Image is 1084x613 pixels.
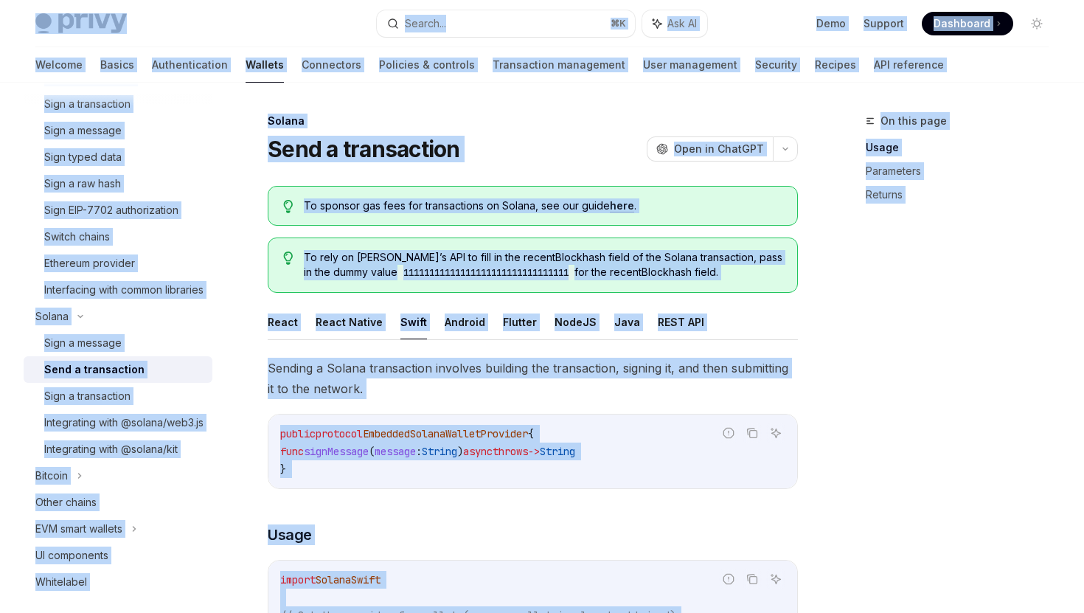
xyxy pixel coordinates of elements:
[24,542,212,569] a: UI components
[445,305,485,339] button: Android
[405,15,446,32] div: Search...
[614,305,640,339] button: Java
[540,445,575,458] span: String
[24,144,212,170] a: Sign typed data
[44,254,135,272] div: Ethereum provider
[316,427,363,440] span: protocol
[35,13,127,34] img: light logo
[268,114,798,128] div: Solana
[369,445,375,458] span: (
[44,334,122,352] div: Sign a message
[610,199,634,212] a: here
[866,183,1060,207] a: Returns
[268,136,460,162] h1: Send a transaction
[528,445,540,458] span: ->
[642,10,707,37] button: Ask AI
[457,445,463,458] span: )
[463,445,493,458] span: async
[35,493,97,511] div: Other chains
[397,266,574,280] code: 11111111111111111111111111111111
[667,16,697,31] span: Ask AI
[766,569,785,589] button: Ask AI
[283,252,293,265] svg: Tip
[44,414,204,432] div: Integrating with @solana/web3.js
[280,427,316,440] span: public
[24,489,212,516] a: Other chains
[493,445,528,458] span: throws
[280,463,286,476] span: }
[658,305,704,339] button: REST API
[864,16,904,31] a: Support
[24,224,212,250] a: Switch chains
[44,228,110,246] div: Switch chains
[866,136,1060,159] a: Usage
[44,122,122,139] div: Sign a message
[24,383,212,409] a: Sign a transaction
[416,445,422,458] span: :
[35,467,68,485] div: Bitcoin
[611,18,626,30] span: ⌘ K
[304,198,782,213] span: To sponsor gas fees for transactions on Solana, see our guide .
[24,356,212,383] a: Send a transaction
[643,47,737,83] a: User management
[24,569,212,595] a: Whitelabel
[24,409,212,436] a: Integrating with @solana/web3.js
[743,569,762,589] button: Copy the contents from the code block
[1025,12,1049,35] button: Toggle dark mode
[880,112,947,130] span: On this page
[503,305,537,339] button: Flutter
[528,427,534,440] span: {
[100,47,134,83] a: Basics
[35,308,69,325] div: Solana
[493,47,625,83] a: Transaction management
[44,148,122,166] div: Sign typed data
[377,10,634,37] button: Search...⌘K
[304,445,369,458] span: signMessage
[375,445,416,458] span: message
[400,305,427,339] button: Swift
[24,436,212,463] a: Integrating with @solana/kit
[268,524,312,545] span: Usage
[422,445,457,458] span: String
[152,47,228,83] a: Authentication
[755,47,797,83] a: Security
[816,16,846,31] a: Demo
[316,305,383,339] button: React Native
[280,573,316,586] span: import
[302,47,361,83] a: Connectors
[24,277,212,303] a: Interfacing with common libraries
[35,547,108,564] div: UI components
[44,175,121,193] div: Sign a raw hash
[719,569,738,589] button: Report incorrect code
[44,387,131,405] div: Sign a transaction
[283,200,293,213] svg: Tip
[304,250,782,280] span: To rely on [PERSON_NAME]’s API to fill in the recentBlockhash field of the Solana transaction, pa...
[766,423,785,443] button: Ask AI
[874,47,944,83] a: API reference
[24,250,212,277] a: Ethereum provider
[379,47,475,83] a: Policies & controls
[719,423,738,443] button: Report incorrect code
[24,197,212,224] a: Sign EIP-7702 authorization
[35,520,122,538] div: EVM smart wallets
[35,573,87,591] div: Whitelabel
[24,330,212,356] a: Sign a message
[316,573,381,586] span: SolanaSwift
[866,159,1060,183] a: Parameters
[674,142,764,156] span: Open in ChatGPT
[743,423,762,443] button: Copy the contents from the code block
[815,47,856,83] a: Recipes
[934,16,990,31] span: Dashboard
[44,281,204,299] div: Interfacing with common libraries
[555,305,597,339] button: NodeJS
[268,358,798,399] span: Sending a Solana transaction involves building the transaction, signing it, and then submitting i...
[44,201,178,219] div: Sign EIP-7702 authorization
[24,170,212,197] a: Sign a raw hash
[44,361,145,378] div: Send a transaction
[647,136,773,162] button: Open in ChatGPT
[24,117,212,144] a: Sign a message
[246,47,284,83] a: Wallets
[35,47,83,83] a: Welcome
[280,445,304,458] span: func
[363,427,528,440] span: EmbeddedSolanaWalletProvider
